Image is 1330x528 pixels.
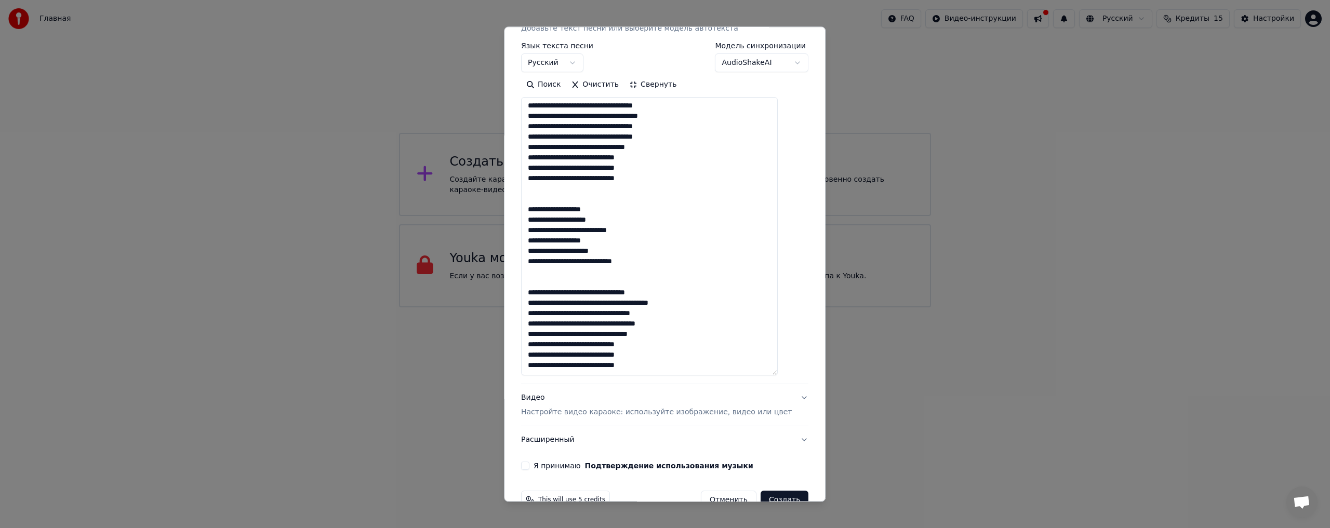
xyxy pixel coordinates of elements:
[566,77,624,93] button: Очистить
[521,393,792,418] div: Видео
[521,43,593,50] label: Язык текста песни
[521,385,808,426] button: ВидеоНастройте видео караоке: используйте изображение, видео или цвет
[521,43,808,384] div: Текст песниДобавьте текст песни или выберите модель автотекста
[521,427,808,454] button: Расширенный
[715,43,809,50] label: Модель синхронизации
[624,77,682,93] button: Свернуть
[521,408,792,418] p: Настройте видео караоке: используйте изображение, видео или цвет
[761,491,808,510] button: Создать
[521,77,566,93] button: Поиск
[521,24,738,34] p: Добавьте текст песни или выберите модель автотекста
[534,463,753,470] label: Я принимаю
[585,463,753,470] button: Я принимаю
[701,491,756,510] button: Отменить
[538,496,605,505] span: This will use 5 credits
